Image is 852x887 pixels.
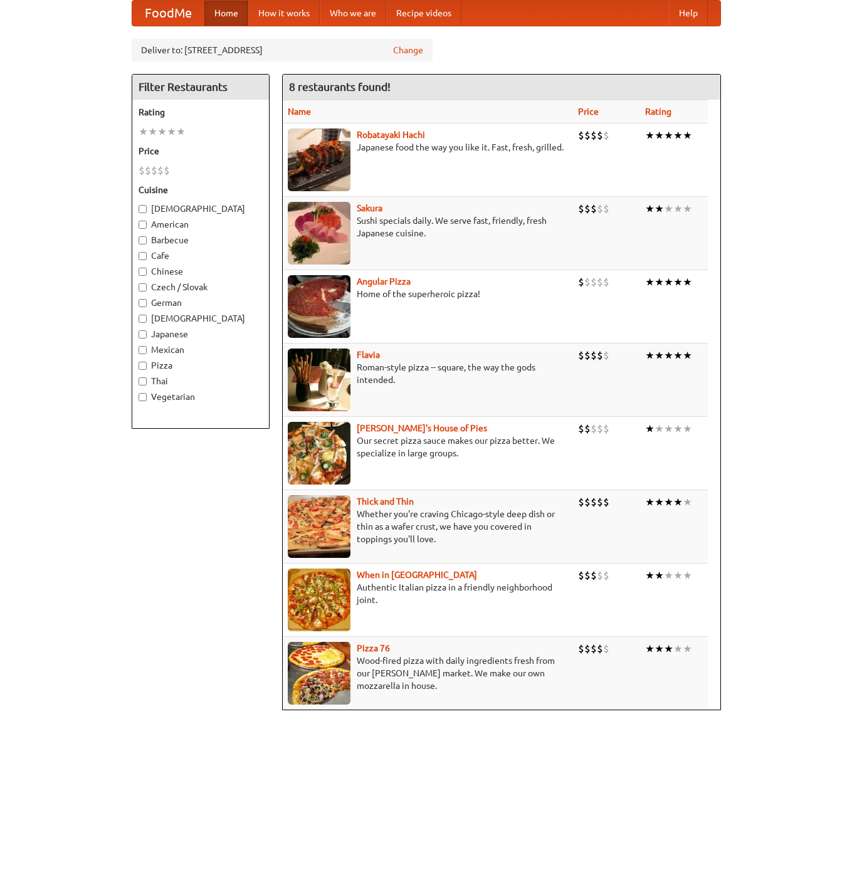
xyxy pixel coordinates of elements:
li: $ [603,129,609,142]
li: $ [578,129,584,142]
li: ★ [655,349,664,362]
label: [DEMOGRAPHIC_DATA] [139,202,263,215]
label: Vegetarian [139,391,263,403]
li: $ [578,422,584,436]
h5: Cuisine [139,184,263,196]
li: ★ [655,275,664,289]
label: Japanese [139,328,263,340]
li: $ [584,202,591,216]
li: ★ [645,202,655,216]
li: $ [145,164,151,177]
li: ★ [655,495,664,509]
li: $ [584,349,591,362]
li: $ [591,202,597,216]
li: ★ [683,202,692,216]
li: ★ [673,642,683,656]
img: pizza76.jpg [288,642,350,705]
li: $ [603,642,609,656]
li: $ [591,349,597,362]
input: [DEMOGRAPHIC_DATA] [139,205,147,213]
li: ★ [673,129,683,142]
li: ★ [655,422,664,436]
p: Authentic Italian pizza in a friendly neighborhood joint. [288,581,569,606]
li: ★ [148,125,157,139]
b: Robatayaki Hachi [357,130,425,140]
li: ★ [645,495,655,509]
a: FoodMe [132,1,204,26]
li: ★ [664,495,673,509]
li: $ [597,202,603,216]
li: ★ [683,129,692,142]
a: How it works [248,1,320,26]
img: flavia.jpg [288,349,350,411]
li: ★ [664,349,673,362]
label: Mexican [139,344,263,356]
label: American [139,218,263,231]
li: $ [597,129,603,142]
label: German [139,297,263,309]
label: Chinese [139,265,263,278]
p: Roman-style pizza -- square, the way the gods intended. [288,361,569,386]
li: ★ [664,642,673,656]
li: $ [603,569,609,582]
li: ★ [655,129,664,142]
label: Pizza [139,359,263,372]
li: ★ [664,569,673,582]
li: ★ [645,129,655,142]
input: [DEMOGRAPHIC_DATA] [139,315,147,323]
input: Japanese [139,330,147,339]
li: $ [603,202,609,216]
li: ★ [645,422,655,436]
li: ★ [683,422,692,436]
b: [PERSON_NAME]'s House of Pies [357,423,487,433]
input: Vegetarian [139,393,147,401]
li: $ [151,164,157,177]
a: Angular Pizza [357,276,411,286]
li: $ [603,275,609,289]
li: $ [584,275,591,289]
h4: Filter Restaurants [132,75,269,100]
li: ★ [673,202,683,216]
li: $ [603,495,609,509]
img: luigis.jpg [288,422,350,485]
a: Name [288,107,311,117]
li: $ [584,642,591,656]
a: Thick and Thin [357,496,414,506]
li: ★ [673,495,683,509]
li: ★ [645,349,655,362]
p: Our secret pizza sauce makes our pizza better. We specialize in large groups. [288,434,569,459]
a: Price [578,107,599,117]
h5: Price [139,145,263,157]
li: ★ [655,642,664,656]
p: Home of the superheroic pizza! [288,288,569,300]
a: Flavia [357,350,380,360]
li: ★ [664,202,673,216]
li: $ [591,569,597,582]
li: ★ [673,422,683,436]
li: $ [584,569,591,582]
img: wheninrome.jpg [288,569,350,631]
a: Sakura [357,203,382,213]
li: $ [578,275,584,289]
li: ★ [683,642,692,656]
a: When in [GEOGRAPHIC_DATA] [357,570,477,580]
li: $ [584,422,591,436]
li: $ [164,164,170,177]
li: ★ [683,495,692,509]
li: $ [591,642,597,656]
label: Barbecue [139,234,263,246]
p: Wood-fired pizza with daily ingredients fresh from our [PERSON_NAME] market. We make our own mozz... [288,654,569,692]
input: Pizza [139,362,147,370]
li: ★ [683,275,692,289]
li: $ [591,275,597,289]
p: Japanese food the way you like it. Fast, fresh, grilled. [288,141,569,154]
li: $ [597,569,603,582]
li: ★ [673,275,683,289]
img: thick.jpg [288,495,350,558]
li: $ [584,495,591,509]
li: $ [597,495,603,509]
